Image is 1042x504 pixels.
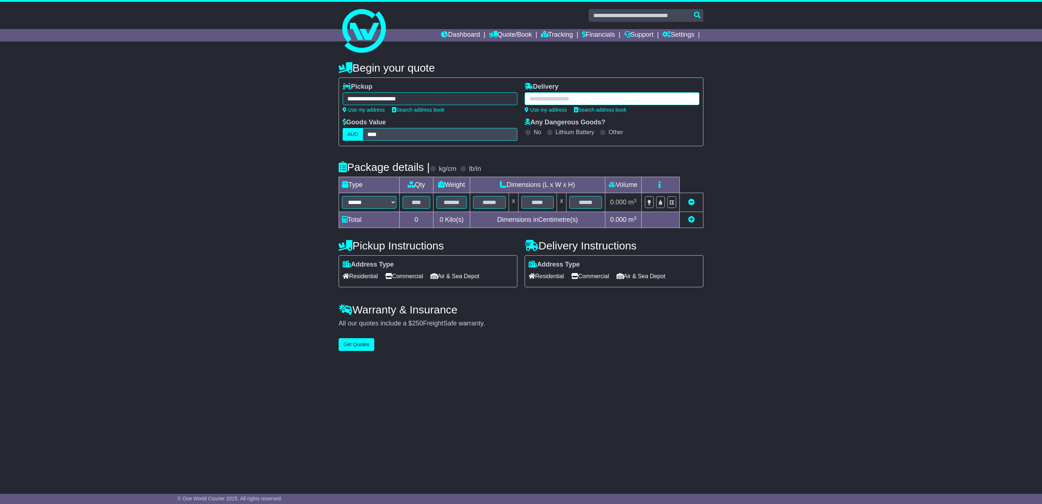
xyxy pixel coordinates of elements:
td: 0 [400,212,433,228]
label: Lithium Battery [556,129,594,136]
td: Type [339,177,400,193]
label: lb/in [469,165,481,173]
div: All our quotes include a $ FreightSafe warranty. [339,320,703,328]
label: Address Type [529,261,580,269]
label: Pickup [343,83,372,91]
span: m [628,199,637,206]
label: Any Dangerous Goods? [525,119,605,127]
span: Air & Sea Depot [431,271,480,282]
label: Delivery [525,83,558,91]
a: Remove this item [688,199,695,206]
button: Get Quotes [339,338,374,351]
label: Address Type [343,261,394,269]
h4: Begin your quote [339,62,703,74]
sup: 3 [634,198,637,203]
a: Financials [582,29,615,41]
span: Residential [529,271,564,282]
td: Dimensions (L x W x H) [470,177,605,193]
a: Settings [662,29,694,41]
span: 0 [440,216,443,223]
a: Dashboard [441,29,480,41]
span: Commercial [571,271,609,282]
span: 0.000 [610,199,626,206]
td: Volume [605,177,641,193]
a: Tracking [541,29,573,41]
td: x [557,193,566,212]
a: Quote/Book [489,29,532,41]
label: Other [609,129,623,136]
td: Dimensions in Centimetre(s) [470,212,605,228]
h4: Package details | [339,161,430,173]
h4: Warranty & Insurance [339,304,703,316]
label: No [534,129,541,136]
span: Commercial [385,271,423,282]
h4: Pickup Instructions [339,240,517,252]
td: Qty [400,177,433,193]
sup: 3 [634,215,637,221]
td: Weight [433,177,470,193]
td: x [509,193,518,212]
label: kg/cm [439,165,456,173]
a: Use my address [343,107,385,113]
span: m [628,216,637,223]
a: Search address book [392,107,444,113]
span: Air & Sea Depot [617,271,666,282]
label: Goods Value [343,119,386,127]
span: 250 [412,320,423,327]
td: Total [339,212,400,228]
a: Use my address [525,107,567,113]
a: Add new item [688,216,695,223]
label: AUD [343,128,363,141]
td: Kilo(s) [433,212,470,228]
span: © One World Courier 2025. All rights reserved. [177,496,282,501]
a: Support [624,29,654,41]
span: Residential [343,271,378,282]
span: 0.000 [610,216,626,223]
h4: Delivery Instructions [525,240,703,252]
a: Search address book [574,107,626,113]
